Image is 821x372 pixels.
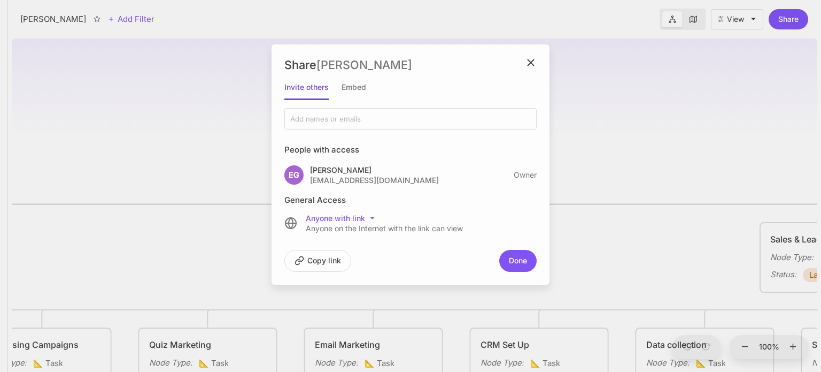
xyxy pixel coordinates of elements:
[284,81,329,100] h5: Invite others
[310,166,439,174] div: [PERSON_NAME]
[306,224,463,232] div: Anyone on the Internet with the link can view
[284,145,537,155] h5: People with access
[342,81,366,100] h5: Embed
[525,57,537,70] button: close modal
[284,195,537,206] h5: General Access
[289,114,406,124] input: Add names or emails
[514,171,537,179] button: owner
[306,214,375,222] button: Anyone with link
[284,165,304,185] div: EG
[310,176,439,184] div: [EMAIL_ADDRESS][DOMAIN_NAME]
[284,250,351,272] button: Copy link
[499,250,537,272] button: Done
[316,58,412,72] span: [PERSON_NAME]
[284,57,537,72] h3: Share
